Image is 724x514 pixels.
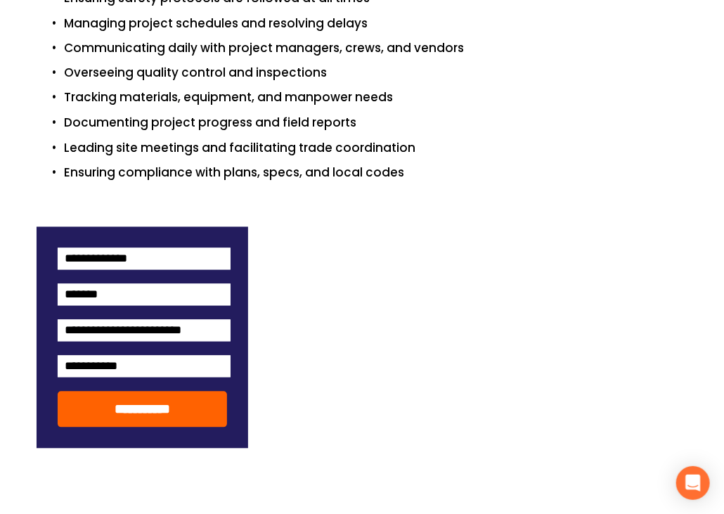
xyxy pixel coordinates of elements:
p: Overseeing quality control and inspections [65,64,688,83]
div: Open Intercom Messenger [676,466,710,500]
p: Ensuring compliance with plans, specs, and local codes [65,164,688,183]
p: Documenting project progress and field reports [65,114,688,133]
p: Communicating daily with project managers, crews, and vendors [65,39,688,58]
p: Tracking materials, equipment, and manpower needs [65,89,688,108]
p: Managing project schedules and resolving delays [65,14,688,33]
p: Leading site meetings and facilitating trade coordination [65,139,688,158]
